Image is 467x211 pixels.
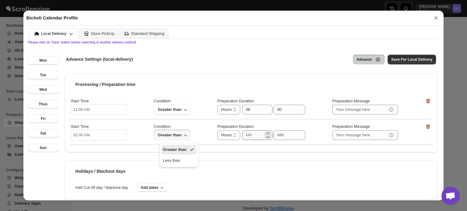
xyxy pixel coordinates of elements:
button: Save For Local Delivery [388,55,436,64]
div: Less than [163,158,180,164]
input: HH [242,105,263,114]
p: Preparation Message [332,98,370,105]
div: : [241,130,305,140]
button: Local Delivery [29,29,78,39]
input: Your message here [332,105,387,114]
p: Preparation Message [332,124,370,130]
span: Add dates [141,185,158,190]
button: Advance [353,55,385,64]
button: Greater than [154,130,190,141]
button: Sun [28,144,58,152]
h5: Advance Settings (local-delivery) [66,56,133,62]
input: Your message here [332,130,387,140]
button: × [431,14,441,22]
div: : [241,105,305,114]
div: Thus [39,102,47,107]
h2: Bicholi Calendar Profile [26,15,78,21]
p: Please click on 'Save' button before switching to another delivery method [28,40,439,44]
div: Local Delivery [41,31,67,36]
div: Fri [41,116,45,121]
p: Preparation Duration [217,98,254,105]
p: Start Time [71,124,89,130]
button: Fri [28,114,58,123]
div: Open chat [441,187,460,205]
button: Sat [28,129,58,138]
button: Less than [161,156,197,165]
div: Wed [39,87,47,92]
div: Advance [357,57,372,62]
div: Sat [40,131,46,136]
span: Greater than [157,131,182,139]
h5: Processing / Preparation time [75,81,136,87]
button: Add dates [137,183,167,192]
button: Store PickUp [79,29,119,39]
button: Tue [28,71,58,79]
span: Save For Local Delivery [391,57,432,62]
span: Condition [154,99,171,104]
p: Preparation Duration [217,124,254,130]
div: Mon [39,58,47,63]
button: Mon [28,56,58,65]
div: Store PickUp [91,31,115,36]
h5: Holidays / Blackout days [75,168,126,174]
div: Standard Shipping [131,31,164,36]
div: Tue [40,73,46,77]
span: Condition [154,124,171,129]
button: Greater than [154,104,190,115]
input: HH [242,130,263,140]
button: Greater than [161,145,197,155]
p: Start Time [71,98,89,104]
input: MM [274,105,296,114]
input: MM [274,130,296,140]
div: Sun [40,145,47,150]
span: Greater than [157,106,182,113]
button: Standard Shipping [119,29,168,39]
div: Greater than [163,147,186,153]
button: Thus [28,100,58,108]
span: Add Cut off day / blackout day [69,185,134,191]
button: Wed [28,85,58,94]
